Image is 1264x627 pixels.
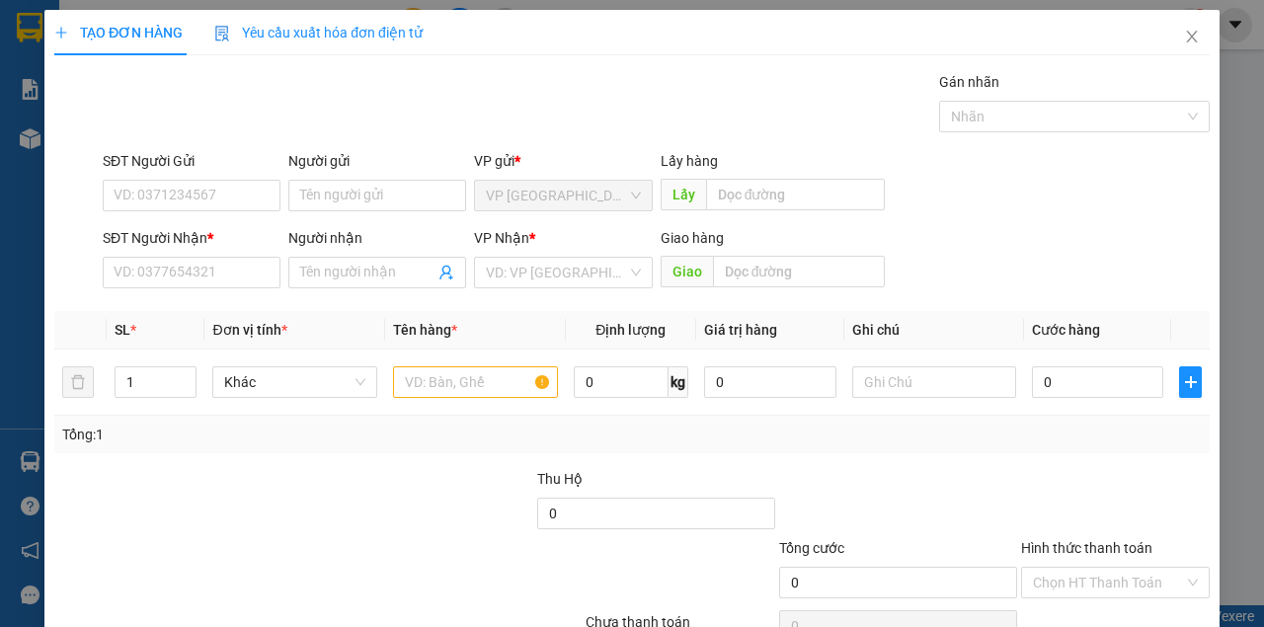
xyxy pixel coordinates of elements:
[1020,540,1151,556] label: Hình thức thanh toán
[393,366,558,398] input: VD: Bàn, Ghế
[103,150,280,172] div: SĐT Người Gửi
[704,366,835,398] input: 0
[843,311,1024,350] th: Ghi chú
[214,26,230,41] img: icon
[214,25,423,40] span: Yêu cầu xuất hóa đơn điện tử
[669,366,688,398] span: kg
[212,322,286,338] span: Đơn vị tính
[224,367,365,397] span: Khác
[704,322,777,338] span: Giá trị hàng
[54,26,68,39] span: plus
[486,181,640,210] span: VP Sài Gòn
[474,230,529,246] span: VP Nhận
[438,265,454,280] span: user-add
[288,150,466,172] div: Người gửi
[1184,29,1200,44] span: close
[1179,366,1202,398] button: plus
[62,424,490,445] div: Tổng: 1
[1180,374,1201,390] span: plus
[779,540,844,556] span: Tổng cước
[851,366,1016,398] input: Ghi Chú
[1164,10,1220,65] button: Close
[115,322,130,338] span: SL
[288,227,466,249] div: Người nhận
[537,471,583,487] span: Thu Hộ
[939,74,999,90] label: Gán nhãn
[660,230,723,246] span: Giao hàng
[705,179,884,210] input: Dọc đường
[103,227,280,249] div: SĐT Người Nhận
[595,322,666,338] span: Định lượng
[660,179,705,210] span: Lấy
[1032,322,1100,338] span: Cước hàng
[660,153,717,169] span: Lấy hàng
[393,322,457,338] span: Tên hàng
[660,256,712,287] span: Giao
[474,150,652,172] div: VP gửi
[712,256,884,287] input: Dọc đường
[54,25,183,40] span: TẠO ĐƠN HÀNG
[62,366,94,398] button: delete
